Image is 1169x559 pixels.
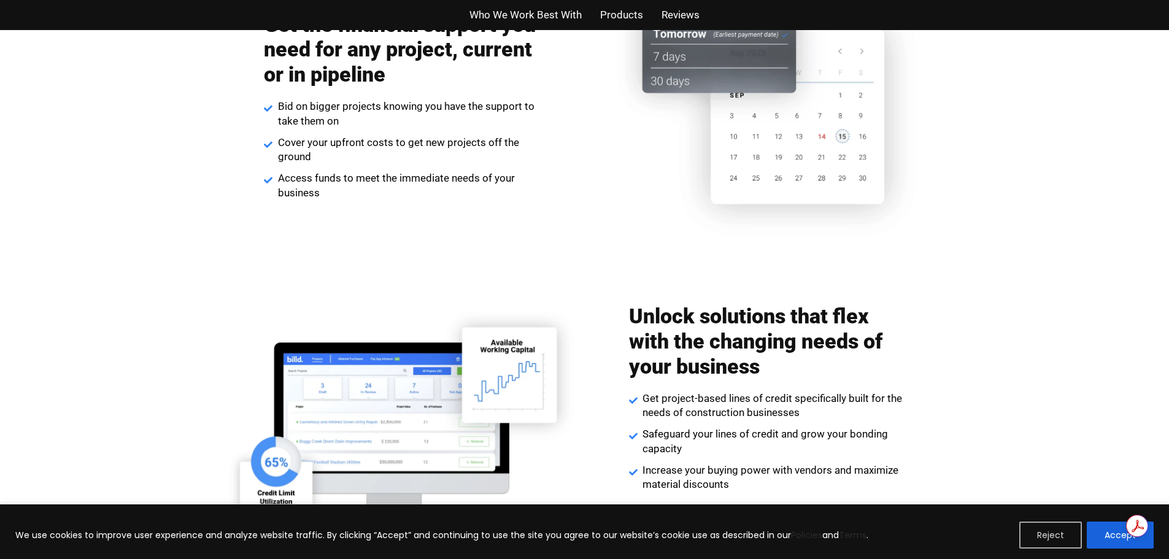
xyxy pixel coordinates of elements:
h2: Unlock solutions that flex with the changing needs of your business [629,304,905,379]
a: Products [600,6,643,24]
a: Terms [839,529,866,541]
span: Cover your upfront costs to get new projects off the ground [275,136,541,165]
span: Access funds to meet the immediate needs of your business [275,171,541,201]
button: Accept [1087,522,1154,549]
a: Who We Work Best With [469,6,582,24]
span: Bid on bigger projects knowing you have the support to take them on [275,99,541,129]
a: Reviews [662,6,700,24]
a: Policies [791,529,822,541]
span: Increase your buying power with vendors and maximize material discounts [639,463,905,493]
p: We use cookies to improve user experience and analyze website traffic. By clicking “Accept” and c... [15,528,868,542]
button: Reject [1019,522,1082,549]
h2: Get the financial support you need for any project, current or in pipeline [264,12,540,87]
span: Get project-based lines of credit specifically built for the needs of construction businesses [639,391,905,421]
span: Safeguard your lines of credit and grow your bonding capacity [639,427,905,457]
